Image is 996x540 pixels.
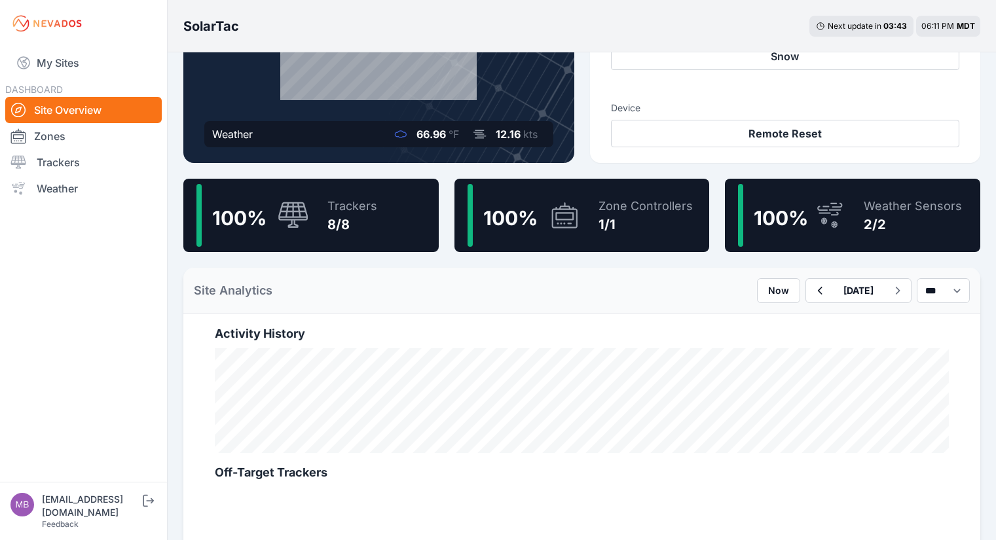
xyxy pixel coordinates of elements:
[454,179,710,252] a: 100%Zone Controllers1/1
[215,325,949,343] h2: Activity History
[483,206,538,230] span: 100 %
[10,13,84,34] img: Nevados
[757,278,800,303] button: Now
[183,17,239,35] h3: SolarTac
[957,21,975,31] span: MDT
[5,97,162,123] a: Site Overview
[5,84,63,95] span: DASHBOARD
[183,179,439,252] a: 100%Trackers8/8
[833,279,884,302] button: [DATE]
[449,128,459,141] span: °F
[611,101,960,115] h3: Device
[327,215,377,234] div: 8/8
[523,128,538,141] span: kts
[828,21,881,31] span: Next update in
[611,43,960,70] button: Snow
[5,175,162,202] a: Weather
[327,197,377,215] div: Trackers
[496,128,521,141] span: 12.16
[864,215,962,234] div: 2/2
[194,281,272,300] h2: Site Analytics
[599,197,693,215] div: Zone Controllers
[10,493,34,516] img: mb@sbenergy.com
[5,123,162,149] a: Zones
[215,463,949,482] h2: Off-Target Trackers
[883,21,907,31] div: 03 : 43
[725,179,980,252] a: 100%Weather Sensors2/2
[864,197,962,215] div: Weather Sensors
[42,493,140,519] div: [EMAIL_ADDRESS][DOMAIN_NAME]
[416,128,446,141] span: 66.96
[611,120,960,147] button: Remote Reset
[5,149,162,175] a: Trackers
[754,206,808,230] span: 100 %
[183,9,239,43] nav: Breadcrumb
[5,47,162,79] a: My Sites
[599,215,693,234] div: 1/1
[921,21,954,31] span: 06:11 PM
[212,126,253,142] div: Weather
[42,519,79,529] a: Feedback
[212,206,267,230] span: 100 %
